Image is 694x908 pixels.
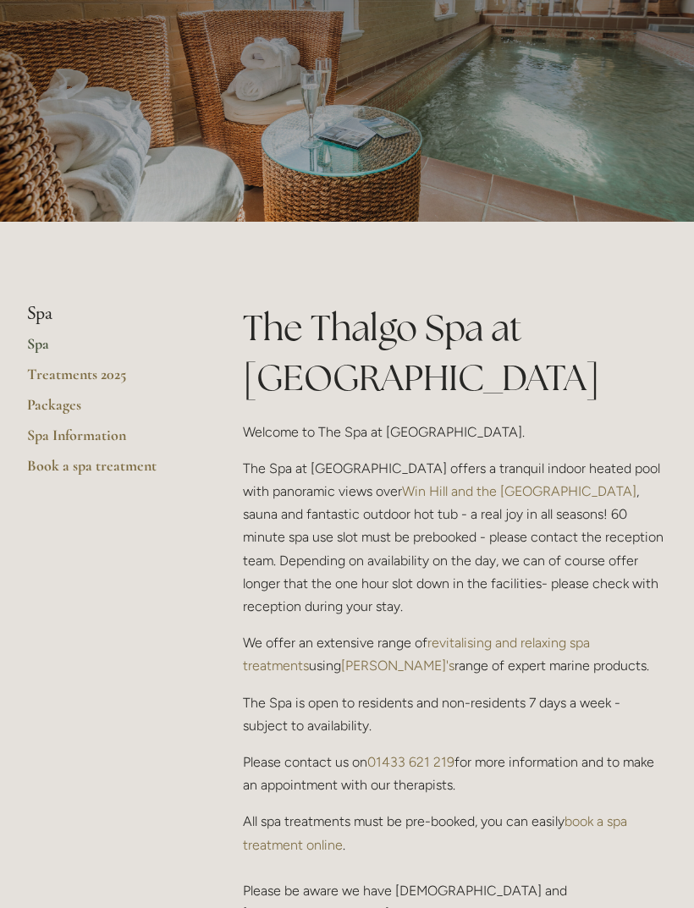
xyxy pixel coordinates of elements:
[243,303,667,403] h1: The Thalgo Spa at [GEOGRAPHIC_DATA]
[243,751,667,796] p: Please contact us on for more information and to make an appointment with our therapists.
[341,658,454,674] a: [PERSON_NAME]'s
[367,754,454,770] a: 01433 621 219
[27,334,189,365] a: Spa
[27,365,189,395] a: Treatments 2025
[27,395,189,426] a: Packages
[243,631,667,677] p: We offer an extensive range of using range of expert marine products.
[27,456,189,487] a: Book a spa treatment
[27,426,189,456] a: Spa Information
[243,457,667,618] p: The Spa at [GEOGRAPHIC_DATA] offers a tranquil indoor heated pool with panoramic views over , sau...
[243,813,631,852] a: book a spa treatment online
[243,421,667,443] p: Welcome to The Spa at [GEOGRAPHIC_DATA].
[243,691,667,737] p: The Spa is open to residents and non-residents 7 days a week - subject to availability.
[27,303,189,325] li: Spa
[402,483,636,499] a: Win Hill and the [GEOGRAPHIC_DATA]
